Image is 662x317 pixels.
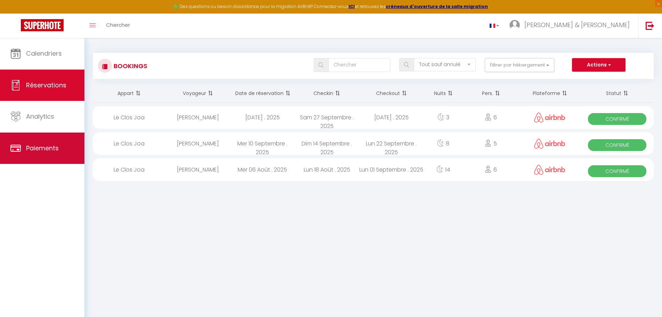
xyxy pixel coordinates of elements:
th: Sort by status [581,84,654,103]
iframe: Chat [632,286,657,312]
button: Actions [572,58,626,72]
img: ... [509,20,520,30]
span: Paiements [26,144,59,152]
h3: Bookings [112,58,147,74]
a: ICI [349,3,355,9]
span: Analytics [26,112,54,121]
th: Sort by nights [424,84,463,103]
a: ... [PERSON_NAME] & [PERSON_NAME] [504,14,638,38]
span: [PERSON_NAME] & [PERSON_NAME] [524,21,630,29]
button: Filtrer par hébergement [485,58,554,72]
input: Chercher [328,58,390,72]
span: Calendriers [26,49,62,58]
span: Réservations [26,81,66,89]
th: Sort by booking date [230,84,295,103]
th: Sort by channel [519,84,581,103]
span: Chercher [106,21,130,29]
img: logout [646,21,654,30]
th: Sort by checkin [295,84,359,103]
th: Sort by people [463,84,519,103]
th: Sort by checkout [359,84,424,103]
a: créneaux d'ouverture de la salle migration [386,3,488,9]
img: Super Booking [21,19,64,31]
th: Sort by guest [166,84,230,103]
a: Chercher [101,14,135,38]
button: Ouvrir le widget de chat LiveChat [6,3,26,24]
th: Sort by rentals [93,84,166,103]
